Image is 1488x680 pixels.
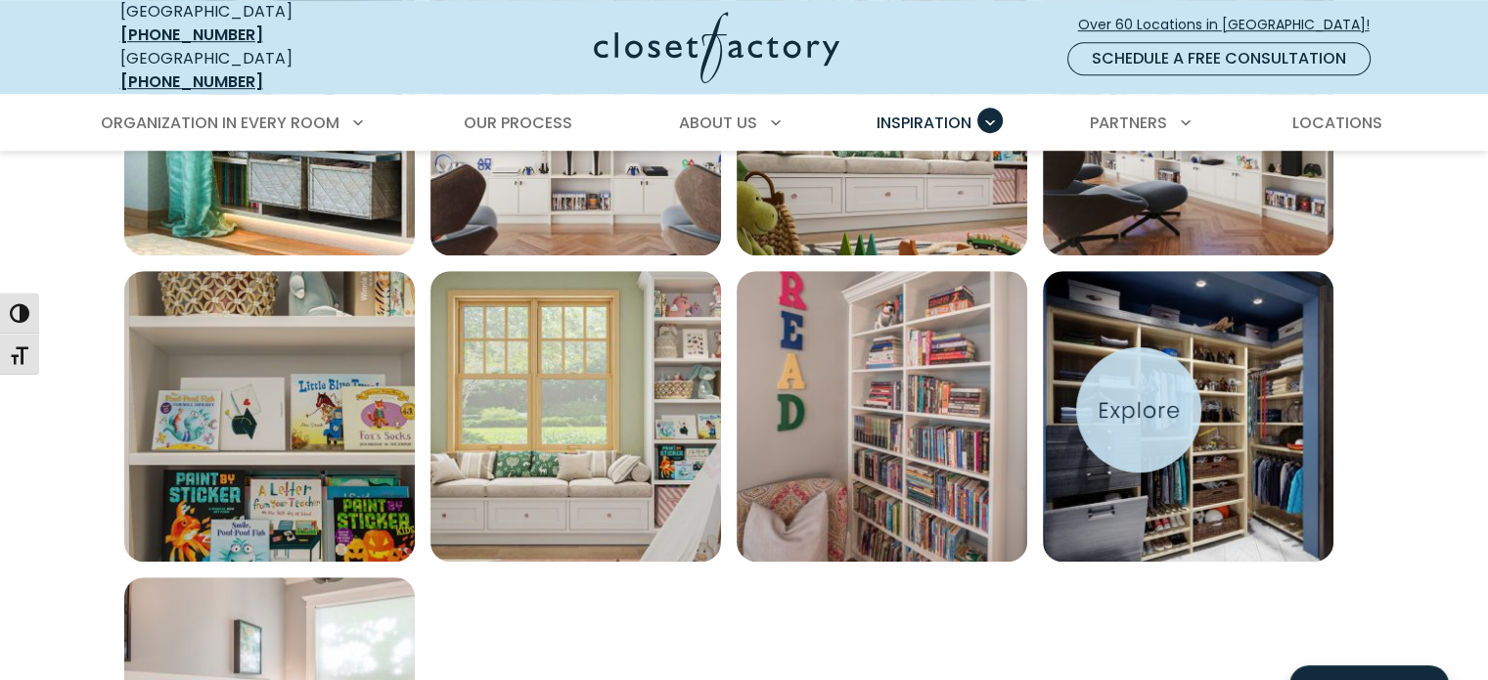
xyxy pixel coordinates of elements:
div: [GEOGRAPHIC_DATA] [120,47,404,94]
span: Organization in Every Room [101,112,339,134]
span: About Us [679,112,757,134]
span: Over 60 Locations in [GEOGRAPHIC_DATA]! [1078,15,1385,35]
a: Schedule a Free Consultation [1067,42,1371,75]
a: Open inspiration gallery to preview enlarged image [430,271,721,562]
span: Inspiration [877,112,971,134]
img: Built-in window seat bench with hidden toy storage and custom book shelves [430,271,721,562]
img: Closet Factory Logo [594,12,839,83]
img: Kids closet with sports bin storage and adjustable shelving [1043,271,1333,562]
span: Partners [1090,112,1167,134]
a: Open inspiration gallery to preview enlarged image [737,271,1027,562]
a: Over 60 Locations in [GEOGRAPHIC_DATA]! [1077,8,1386,42]
span: Our Process [464,112,572,134]
a: Open inspiration gallery to preview enlarged image [1043,271,1333,562]
nav: Primary Menu [87,96,1402,151]
a: [PHONE_NUMBER] [120,23,263,46]
img: Custom children's book shelf [124,271,415,562]
span: Locations [1291,112,1381,134]
a: [PHONE_NUMBER] [120,70,263,93]
a: Open inspiration gallery to preview enlarged image [124,271,415,562]
img: Kids reading corner with custom built in shelving and crown molding [737,271,1027,562]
